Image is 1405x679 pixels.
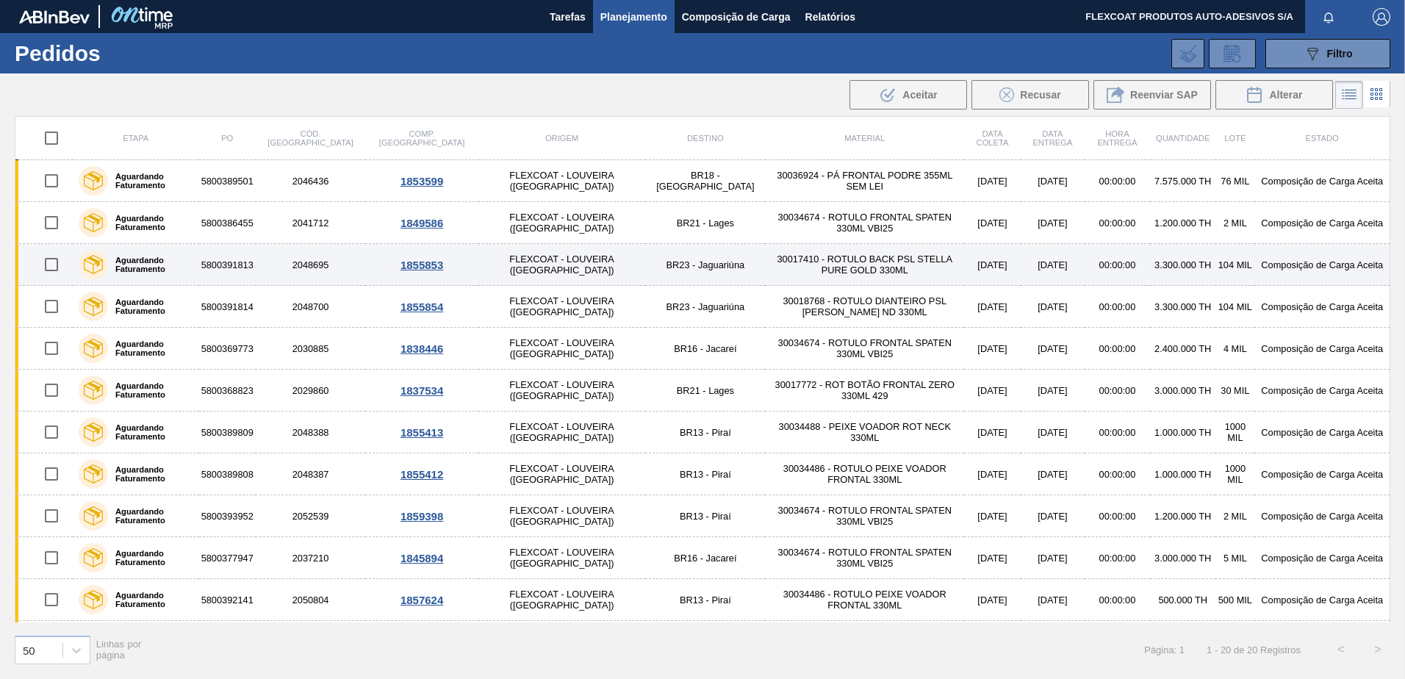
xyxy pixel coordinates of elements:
h1: Pedidos [15,45,234,62]
td: Composição de Carga Aceita [1254,328,1390,370]
td: 30018768 - ROTULO DIANTEIRO PSL [PERSON_NAME] ND 330ML [765,286,964,328]
td: [DATE] [1021,286,1085,328]
td: Composição de Carga Aceita [1254,244,1390,286]
a: Aguardando Faturamento58003921412050804FLEXCOAT - LOUVEIRA ([GEOGRAPHIC_DATA])BR13 - Piraí3003448... [15,579,1390,621]
td: 00:00:00 [1085,244,1150,286]
td: 1.200.000 TH [1150,202,1215,244]
td: 00:00:00 [1085,453,1150,495]
td: 2.400.000 TH [1150,328,1215,370]
a: Aguardando Faturamento58003918142048700FLEXCOAT - LOUVEIRA ([GEOGRAPHIC_DATA])BR23 - Jaguariúna30... [15,286,1390,328]
td: 1.000.000 TH [1150,453,1215,495]
td: 4 MIL [1215,328,1254,370]
span: Material [844,134,885,143]
td: 5800391814 [199,286,256,328]
a: Aguardando Faturamento58003898092048388FLEXCOAT - LOUVEIRA ([GEOGRAPHIC_DATA])BR13 - Piraí3003448... [15,412,1390,453]
td: BR13 - Piraí [645,579,765,621]
div: 1838446 [367,342,476,355]
td: 30017772 - ROT BOTÃO FRONTAL ZERO 330ML 429 [765,370,964,412]
button: Recusar [971,80,1089,109]
td: 00:00:00 [1085,621,1150,663]
img: TNhmsLtSVTkK8tSr43FrP2fwEKptu5GPRR3wAAAABJRU5ErkJggg== [19,10,90,24]
span: Comp. [GEOGRAPHIC_DATA] [379,129,464,147]
span: Data coleta [977,129,1009,147]
td: 30034486 - ROTULO PEIXE VOADOR FRONTAL 330ML [765,579,964,621]
td: 00:00:00 [1085,328,1150,370]
a: Aguardando Faturamento58003864552041712FLEXCOAT - LOUVEIRA ([GEOGRAPHIC_DATA])BR21 - Lages3003467... [15,202,1390,244]
td: [DATE] [964,244,1021,286]
td: FLEXCOAT - LOUVEIRA ([GEOGRAPHIC_DATA]) [478,160,646,202]
button: > [1359,631,1396,668]
div: Reenviar SAP [1093,80,1211,109]
td: 00:00:00 [1085,202,1150,244]
a: Aguardando Faturamento58003921402050805FLEXCOAT - LOUVEIRA ([GEOGRAPHIC_DATA])BR13 - Piraí3003448... [15,621,1390,663]
td: 00:00:00 [1085,286,1150,328]
td: FLEXCOAT - LOUVEIRA ([GEOGRAPHIC_DATA]) [478,412,646,453]
div: Solicitação de Revisão de Pedidos [1209,39,1256,68]
label: Aguardando Faturamento [108,214,193,231]
button: Notificações [1305,7,1352,27]
span: Quantidade [1156,134,1210,143]
td: 00:00:00 [1085,495,1150,537]
td: [DATE] [1021,328,1085,370]
td: [DATE] [964,286,1021,328]
td: [DATE] [964,412,1021,453]
td: 1000 MIL [1215,412,1254,453]
td: 5800386455 [199,202,256,244]
span: Hora Entrega [1097,129,1137,147]
td: 5800377947 [199,537,256,579]
td: BR13 - Piraí [645,621,765,663]
td: Composição de Carga Aceita [1254,453,1390,495]
a: Aguardando Faturamento58003939522052539FLEXCOAT - LOUVEIRA ([GEOGRAPHIC_DATA])BR13 - Piraí3003467... [15,495,1390,537]
td: FLEXCOAT - LOUVEIRA ([GEOGRAPHIC_DATA]) [478,621,646,663]
td: 500.000 TH [1150,579,1215,621]
span: Destino [687,134,724,143]
td: 5800369773 [199,328,256,370]
td: FLEXCOAT - LOUVEIRA ([GEOGRAPHIC_DATA]) [478,244,646,286]
span: 1 - 20 de 20 Registros [1207,644,1301,655]
td: [DATE] [1021,370,1085,412]
td: 00:00:00 [1085,579,1150,621]
div: Visão em Lista [1335,81,1363,109]
td: [DATE] [1021,579,1085,621]
button: < [1323,631,1359,668]
td: 500.000 TH [1150,621,1215,663]
td: [DATE] [1021,621,1085,663]
td: BR21 - Lages [645,370,765,412]
div: 1857624 [367,594,476,606]
button: Aceitar [849,80,967,109]
td: 5800368823 [199,370,256,412]
td: 5800393952 [199,495,256,537]
td: FLEXCOAT - LOUVEIRA ([GEOGRAPHIC_DATA]) [478,370,646,412]
td: 2048695 [256,244,366,286]
td: FLEXCOAT - LOUVEIRA ([GEOGRAPHIC_DATA]) [478,537,646,579]
td: [DATE] [964,495,1021,537]
a: Aguardando Faturamento58003779472037210FLEXCOAT - LOUVEIRA ([GEOGRAPHIC_DATA])BR16 - Jacareí30034... [15,537,1390,579]
td: 5800392140 [199,621,256,663]
td: 2048388 [256,412,366,453]
td: 30034486 - ROTULO PEIXE VOADOR FRONTAL 330ML [765,453,964,495]
td: BR13 - Piraí [645,495,765,537]
td: 2041712 [256,202,366,244]
span: Estado [1306,134,1339,143]
td: 2048387 [256,453,366,495]
td: 5800389501 [199,160,256,202]
td: 3.300.000 TH [1150,286,1215,328]
label: Aguardando Faturamento [108,298,193,315]
td: [DATE] [1021,202,1085,244]
a: Aguardando Faturamento58003697732030885FLEXCOAT - LOUVEIRA ([GEOGRAPHIC_DATA])BR16 - Jacareí30034... [15,328,1390,370]
td: 500 MIL [1215,621,1254,663]
td: 30 MIL [1215,370,1254,412]
td: [DATE] [964,579,1021,621]
div: 1855413 [367,426,476,439]
td: FLEXCOAT - LOUVEIRA ([GEOGRAPHIC_DATA]) [478,202,646,244]
label: Aguardando Faturamento [108,423,193,441]
span: PO [221,134,233,143]
span: Data Entrega [1032,129,1072,147]
td: 104 MIL [1215,244,1254,286]
span: Linhas por página [96,639,142,661]
td: 5800389809 [199,412,256,453]
td: 00:00:00 [1085,412,1150,453]
td: 2 MIL [1215,202,1254,244]
span: Reenviar SAP [1130,89,1198,101]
